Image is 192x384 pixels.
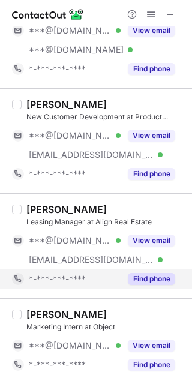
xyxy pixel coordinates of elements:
span: ***@[DOMAIN_NAME] [29,44,124,55]
div: New Customer Development at Product Safety Consulting [26,112,185,122]
span: ***@[DOMAIN_NAME] [29,130,112,141]
div: [PERSON_NAME] [26,203,107,215]
button: Reveal Button [128,340,175,352]
span: ***@[DOMAIN_NAME] [29,25,112,36]
span: [EMAIL_ADDRESS][DOMAIN_NAME] [29,254,154,265]
div: [PERSON_NAME] [26,308,107,320]
button: Reveal Button [128,273,175,285]
img: ContactOut v5.3.10 [12,7,84,22]
div: [PERSON_NAME] [26,98,107,110]
button: Reveal Button [128,235,175,247]
button: Reveal Button [128,63,175,75]
div: Marketing Intern at Object [26,322,185,332]
button: Reveal Button [128,359,175,371]
span: ***@[DOMAIN_NAME] [29,235,112,246]
div: Leasing Manager at Align Real Estate [26,217,185,227]
span: [EMAIL_ADDRESS][DOMAIN_NAME] [29,149,154,160]
button: Reveal Button [128,130,175,142]
button: Reveal Button [128,25,175,37]
span: ***@[DOMAIN_NAME] [29,340,112,351]
button: Reveal Button [128,168,175,180]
